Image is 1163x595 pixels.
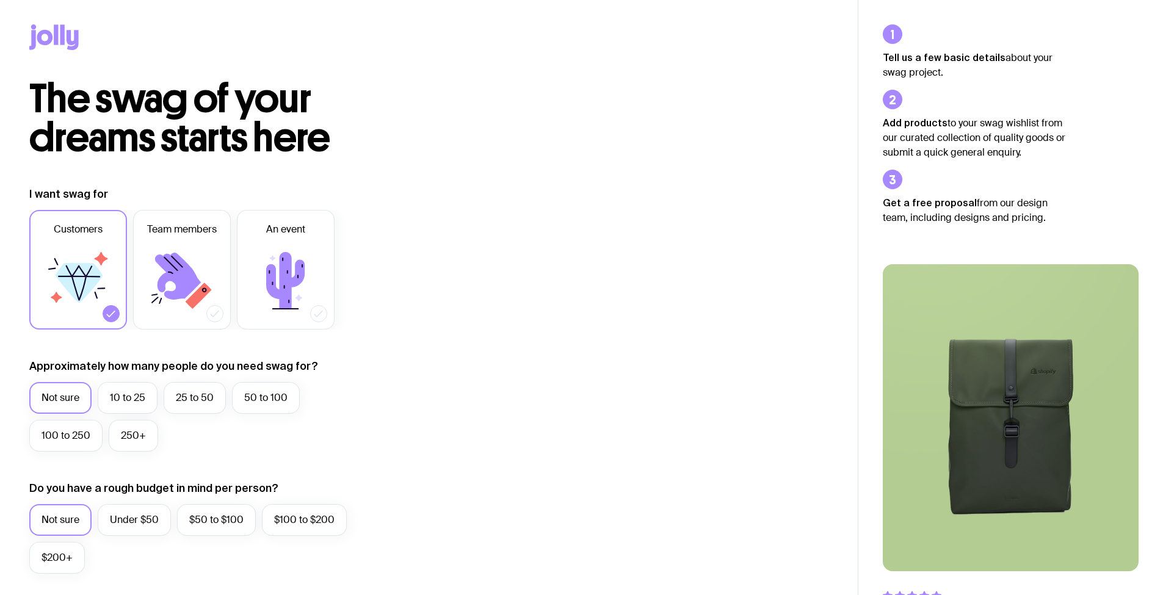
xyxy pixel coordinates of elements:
[883,115,1066,160] p: to your swag wishlist from our curated collection of quality goods or submit a quick general enqu...
[29,359,318,373] label: Approximately how many people do you need swag for?
[883,195,1066,225] p: from our design team, including designs and pricing.
[266,222,305,237] span: An event
[177,504,256,536] label: $50 to $100
[232,382,300,414] label: 50 to 100
[883,117,947,128] strong: Add products
[98,382,158,414] label: 10 to 25
[262,504,347,536] label: $100 to $200
[29,481,278,496] label: Do you have a rough budget in mind per person?
[54,222,103,237] span: Customers
[29,504,92,536] label: Not sure
[883,50,1066,80] p: about your swag project.
[29,187,108,201] label: I want swag for
[29,542,85,574] label: $200+
[29,382,92,414] label: Not sure
[147,222,217,237] span: Team members
[29,74,330,162] span: The swag of your dreams starts here
[29,420,103,452] label: 100 to 250
[98,504,171,536] label: Under $50
[883,52,1005,63] strong: Tell us a few basic details
[883,197,977,208] strong: Get a free proposal
[164,382,226,414] label: 25 to 50
[109,420,158,452] label: 250+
